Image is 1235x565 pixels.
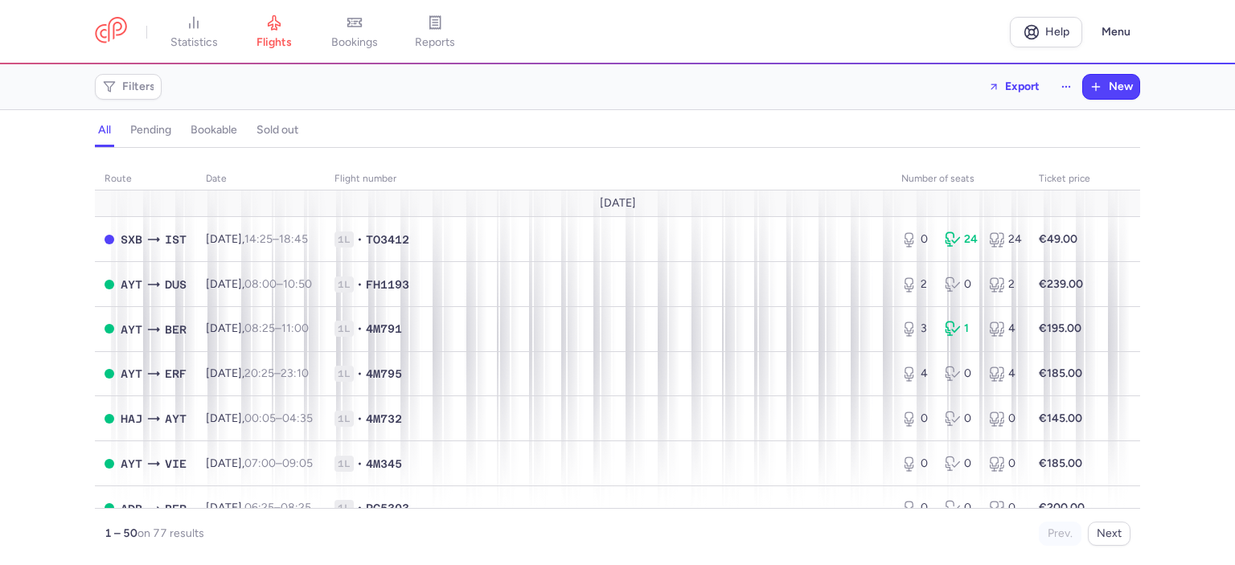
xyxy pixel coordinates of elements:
[196,167,325,191] th: date
[945,366,975,382] div: 0
[206,411,313,425] span: [DATE],
[901,231,932,248] div: 0
[165,321,187,338] span: BER
[1039,321,1081,335] strong: €195.00
[122,80,155,93] span: Filters
[989,411,1020,427] div: 0
[165,410,187,428] span: AYT
[137,526,204,540] span: on 77 results
[244,457,313,470] span: –
[945,231,975,248] div: 24
[366,500,409,516] span: PC5303
[366,456,402,472] span: 4M345
[1039,501,1085,514] strong: €200.00
[1039,366,1082,380] strong: €185.00
[165,455,187,473] span: VIE
[901,500,932,516] div: 0
[357,321,363,337] span: •
[244,366,309,380] span: –
[989,231,1020,248] div: 24
[325,167,892,191] th: Flight number
[1039,277,1083,291] strong: €239.00
[1083,75,1139,99] button: New
[334,276,354,293] span: 1L
[1010,17,1082,47] a: Help
[989,276,1020,293] div: 2
[989,500,1020,516] div: 0
[121,231,142,248] span: SXB
[206,277,312,291] span: [DATE],
[901,366,932,382] div: 4
[130,123,171,137] h4: pending
[357,366,363,382] span: •
[1039,411,1082,425] strong: €145.00
[256,35,292,50] span: flights
[244,411,276,425] time: 00:05
[334,366,354,382] span: 1L
[1045,26,1069,38] span: Help
[121,276,142,293] span: AYT
[165,231,187,248] span: IST
[234,14,314,50] a: flights
[366,411,402,427] span: 4M732
[1039,232,1077,246] strong: €49.00
[244,366,274,380] time: 20:25
[945,456,975,472] div: 0
[945,321,975,337] div: 1
[1109,80,1133,93] span: New
[366,231,409,248] span: TO3412
[1039,457,1082,470] strong: €185.00
[281,501,311,514] time: 08:25
[415,35,455,50] span: reports
[121,365,142,383] span: AYT
[989,366,1020,382] div: 4
[357,411,363,427] span: •
[95,167,196,191] th: route
[121,455,142,473] span: AYT
[279,232,308,246] time: 18:45
[191,123,237,137] h4: bookable
[206,232,308,246] span: [DATE],
[244,411,313,425] span: –
[96,75,161,99] button: Filters
[244,232,308,246] span: –
[314,14,395,50] a: bookings
[395,14,475,50] a: reports
[1092,17,1140,47] button: Menu
[901,321,932,337] div: 3
[366,366,402,382] span: 4M795
[901,276,932,293] div: 2
[989,456,1020,472] div: 0
[244,232,273,246] time: 14:25
[283,277,312,291] time: 10:50
[165,365,187,383] span: ERF
[945,411,975,427] div: 0
[945,500,975,516] div: 0
[334,321,354,337] span: 1L
[206,366,309,380] span: [DATE],
[357,456,363,472] span: •
[170,35,218,50] span: statistics
[281,366,309,380] time: 23:10
[357,276,363,293] span: •
[901,456,932,472] div: 0
[989,321,1020,337] div: 4
[334,456,354,472] span: 1L
[206,321,309,335] span: [DATE],
[244,277,277,291] time: 08:00
[334,231,354,248] span: 1L
[366,276,409,293] span: FH1193
[366,321,402,337] span: 4M791
[282,457,313,470] time: 09:05
[165,500,187,518] span: BER
[165,276,187,293] span: DUS
[121,500,142,518] span: ADB
[357,231,363,248] span: •
[334,411,354,427] span: 1L
[892,167,1029,191] th: number of seats
[244,457,276,470] time: 07:00
[357,500,363,516] span: •
[154,14,234,50] a: statistics
[121,410,142,428] span: HAJ
[244,501,274,514] time: 06:25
